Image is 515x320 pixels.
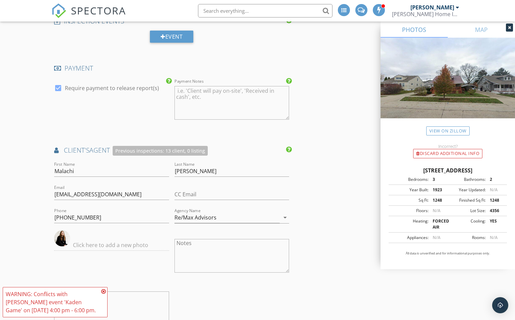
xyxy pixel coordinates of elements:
[429,218,448,230] div: FORCED AIR
[389,166,507,174] div: [STREET_ADDRESS]
[448,235,486,241] div: Rooms:
[448,22,515,38] a: MAP
[281,213,289,222] i: arrow_drop_down
[64,146,89,155] span: client's
[54,230,70,246] img: data
[392,11,459,17] div: Suarez Home Inspections LLC
[391,187,429,193] div: Year Built:
[410,4,454,11] div: [PERSON_NAME]
[448,208,486,214] div: Lot Size:
[413,149,482,158] div: Discard Additional info
[51,9,126,23] a: SPECTORA
[448,176,486,183] div: Bathrooms:
[381,22,448,38] a: PHOTOS
[490,187,498,193] span: N/A
[198,4,332,17] input: Search everything...
[426,126,470,135] a: View on Zillow
[490,235,498,240] span: N/A
[391,208,429,214] div: Floors:
[492,297,508,313] div: Open Intercom Messenger
[448,187,486,193] div: Year Updated:
[65,85,159,91] label: Require payment to release report(s)
[391,197,429,203] div: Sq Ft:
[54,64,289,73] h4: PAYMENT
[54,240,169,251] input: Click here to add a new photo
[381,144,515,149] div: Incorrect?
[486,197,505,203] div: 1248
[429,197,448,203] div: 1248
[6,290,99,314] div: WARNING: Conflicts with [PERSON_NAME] event 'Kaden Game' on [DATE] 4:00 pm - 6:00 pm.
[433,235,440,240] span: N/A
[389,251,507,256] p: All data is unverified and for informational purposes only.
[381,38,515,134] img: streetview
[448,197,486,203] div: Finished Sq Ft:
[54,146,289,156] h4: AGENT
[174,239,289,273] textarea: Notes
[486,218,505,230] div: YES
[486,208,505,214] div: 4356
[429,176,448,183] div: 3
[448,218,486,230] div: Cooling:
[113,146,208,156] div: Previous inspections: 13 client, 0 listing
[51,3,66,18] img: The Best Home Inspection Software - Spectora
[150,31,193,43] div: Event
[429,187,448,193] div: 1923
[71,3,126,17] span: SPECTORA
[486,176,505,183] div: 2
[391,235,429,241] div: Appliances:
[433,208,440,213] span: N/A
[391,176,429,183] div: Bedrooms:
[391,218,429,230] div: Heating:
